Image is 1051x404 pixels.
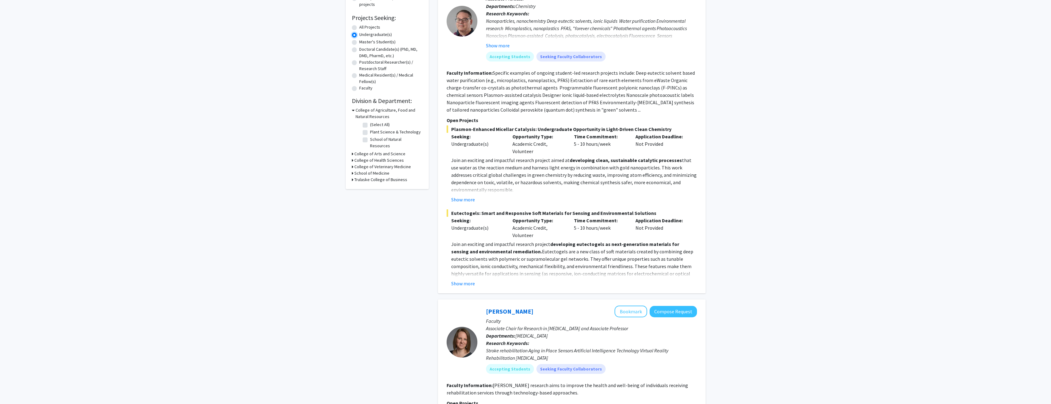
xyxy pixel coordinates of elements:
[447,382,688,396] fg-read-more: [PERSON_NAME] research aims to improve the health and well-being of individuals receiving rehabil...
[354,151,405,157] h3: College of Arts and Science
[486,364,534,374] mat-chip: Accepting Students
[486,347,697,362] div: Stroke rehabilitation Aging in Place Sensors Artificial Intelligence Technology Virtual Reality R...
[354,164,411,170] h3: College of Veterinary Medicine
[486,3,516,9] b: Departments:
[615,306,647,317] button: Add Rachel Wolpert to Bookmarks
[352,14,423,22] h2: Projects Seeking:
[359,39,396,45] label: Master's Student(s)
[631,133,692,155] div: Not Provided
[447,209,697,217] span: Eutectogels: Smart and Responsive Soft Materials for Sensing and Environmental Solutions
[451,156,697,193] p: Join an exciting and impactful research project aimed at that use water as the reaction medium an...
[451,240,697,307] p: Join an exciting and impactful research project Eutectogels are a new class of soft materials cre...
[486,10,529,17] b: Research Keywords:
[451,140,504,148] div: Undergraduate(s)
[370,129,421,135] label: Plant Science & Technology
[631,217,692,239] div: Not Provided
[359,31,392,38] label: Undergraduate(s)
[447,70,493,76] b: Faculty Information:
[451,241,679,255] strong: developing eutectogels as next-generation materials for sensing and environmental remediation.
[352,97,423,105] h2: Division & Department:
[359,59,423,72] label: Postdoctoral Researcher(s) / Research Staff
[5,376,26,399] iframe: Chat
[569,133,631,155] div: 5 - 10 hours/week
[516,3,535,9] span: Chemistry
[635,217,688,224] p: Application Deadline:
[359,72,423,85] label: Medical Resident(s) / Medical Fellow(s)
[574,133,626,140] p: Time Commitment:
[486,333,516,339] b: Departments:
[486,42,510,49] button: Show more
[650,306,697,317] button: Compose Request to Rachel Wolpert
[508,133,569,155] div: Academic Credit, Volunteer
[635,133,688,140] p: Application Deadline:
[451,224,504,232] div: Undergraduate(s)
[536,364,606,374] mat-chip: Seeking Faculty Collaborators
[359,24,380,30] label: All Projects
[512,217,565,224] p: Opportunity Type:
[447,117,697,124] p: Open Projects
[451,133,504,140] p: Seeking:
[574,217,626,224] p: Time Commitment:
[508,217,569,239] div: Academic Credit, Volunteer
[356,107,423,120] h3: College of Agriculture, Food and Natural Resources
[447,125,697,133] span: Plasmon-Enhanced Micellar Catalysis: Undergraduate Opportunity in Light-Driven Clean Chemistry
[354,157,404,164] h3: College of Health Sciences
[370,136,421,149] label: School of Natural Resources
[516,333,548,339] span: [MEDICAL_DATA]
[451,196,475,203] button: Show more
[570,157,682,163] strong: developing clean, sustainable catalytic processes
[486,317,697,325] p: Faculty
[447,70,695,113] fg-read-more: Specific examples of ongoing student-led research projects include: Deep eutectic solvent based w...
[354,176,407,183] h3: Trulaske College of Business
[486,325,697,332] p: Associate Chair for Research in [MEDICAL_DATA] and Associate Professor
[536,52,606,61] mat-chip: Seeking Faculty Collaborators
[447,382,493,388] b: Faculty Information:
[486,52,534,61] mat-chip: Accepting Students
[451,217,504,224] p: Seeking:
[359,85,372,91] label: Faculty
[370,121,390,128] label: (Select All)
[569,217,631,239] div: 5 - 10 hours/week
[512,133,565,140] p: Opportunity Type:
[486,340,529,346] b: Research Keywords:
[451,280,475,287] button: Show more
[486,17,697,47] div: Nanoparticles, nanochemistry Deep eutectic solvents, ionic liquids Water purification Environment...
[354,170,389,176] h3: School of Medicine
[359,46,423,59] label: Doctoral Candidate(s) (PhD, MD, DMD, PharmD, etc.)
[486,307,533,315] a: [PERSON_NAME]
